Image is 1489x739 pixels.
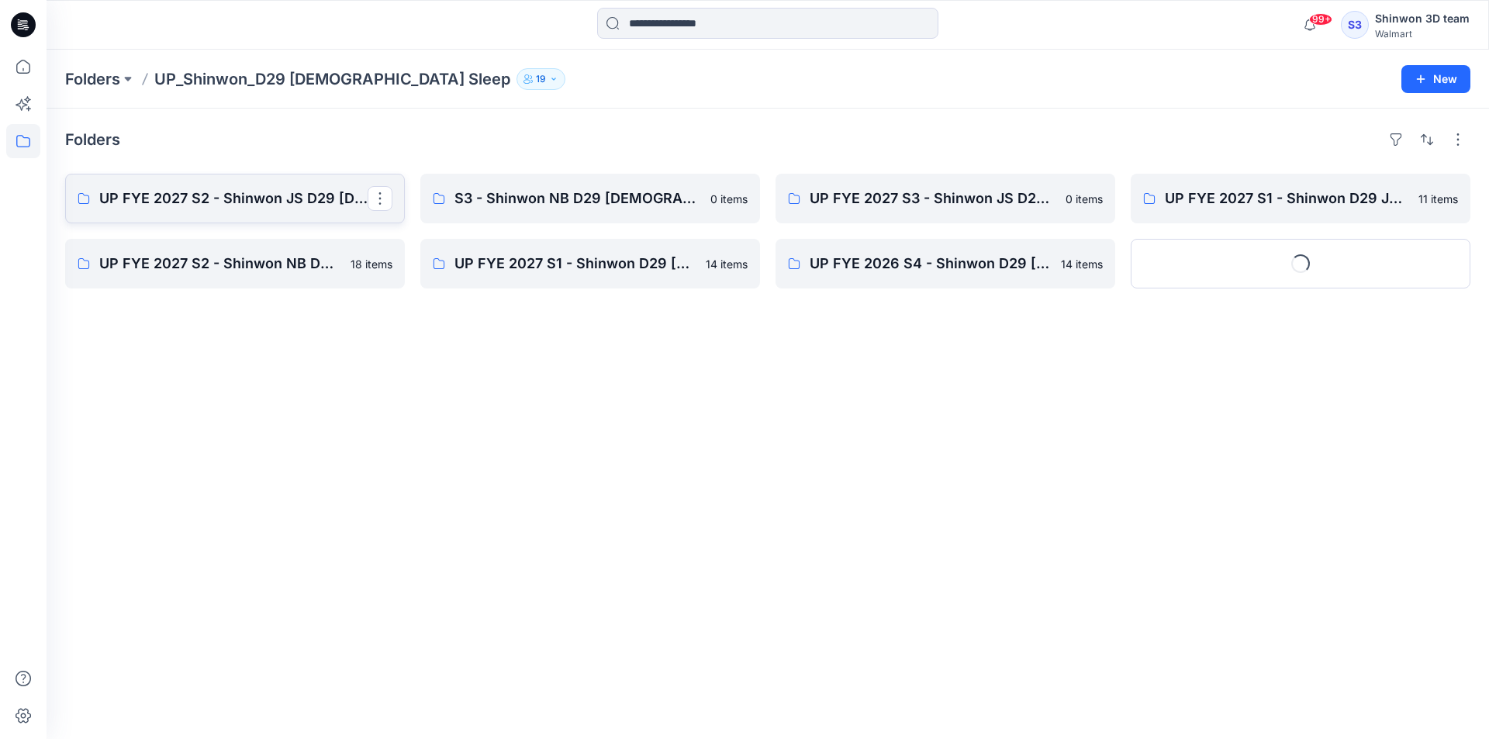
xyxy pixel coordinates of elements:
a: UP FYE 2027 S1 - Shinwon D29 JOYSPUN Sleepwear11 items [1131,174,1470,223]
a: Folders [65,68,120,90]
a: UP FYE 2027 S2 - Shinwon NB D29 [DEMOGRAPHIC_DATA] Sleepwear18 items [65,239,405,288]
p: UP FYE 2027 S3 - Shinwon JS D29 [DEMOGRAPHIC_DATA] Sleepwear [810,188,1056,209]
a: UP FYE 2026 S4 - Shinwon D29 [DEMOGRAPHIC_DATA] Sleepwear14 items [776,239,1115,288]
p: S3 - Shinwon NB D29 [DEMOGRAPHIC_DATA] Sleepwear [454,188,701,209]
span: 99+ [1309,13,1332,26]
button: 19 [516,68,565,90]
p: UP FYE 2026 S4 - Shinwon D29 [DEMOGRAPHIC_DATA] Sleepwear [810,253,1052,275]
p: 19 [536,71,546,88]
p: 18 items [351,256,392,272]
p: UP FYE 2027 S1 - Shinwon D29 JOYSPUN Sleepwear [1165,188,1409,209]
p: 0 items [710,191,748,207]
p: 14 items [706,256,748,272]
p: 0 items [1066,191,1103,207]
a: UP FYE 2027 S1 - Shinwon D29 [DEMOGRAPHIC_DATA] Sleepwear14 items [420,239,760,288]
a: UP FYE 2027 S3 - Shinwon JS D29 [DEMOGRAPHIC_DATA] Sleepwear0 items [776,174,1115,223]
a: UP FYE 2027 S2 - Shinwon JS D29 [DEMOGRAPHIC_DATA] Sleepwear [65,174,405,223]
p: UP FYE 2027 S1 - Shinwon D29 [DEMOGRAPHIC_DATA] Sleepwear [454,253,696,275]
div: Walmart [1375,28,1470,40]
h4: Folders [65,130,120,149]
p: 14 items [1061,256,1103,272]
p: UP_Shinwon_D29 [DEMOGRAPHIC_DATA] Sleep [154,68,510,90]
button: New [1401,65,1470,93]
p: 11 items [1418,191,1458,207]
div: S3 [1341,11,1369,39]
p: UP FYE 2027 S2 - Shinwon NB D29 [DEMOGRAPHIC_DATA] Sleepwear [99,253,341,275]
p: UP FYE 2027 S2 - Shinwon JS D29 [DEMOGRAPHIC_DATA] Sleepwear [99,188,368,209]
div: Shinwon 3D team [1375,9,1470,28]
a: S3 - Shinwon NB D29 [DEMOGRAPHIC_DATA] Sleepwear0 items [420,174,760,223]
